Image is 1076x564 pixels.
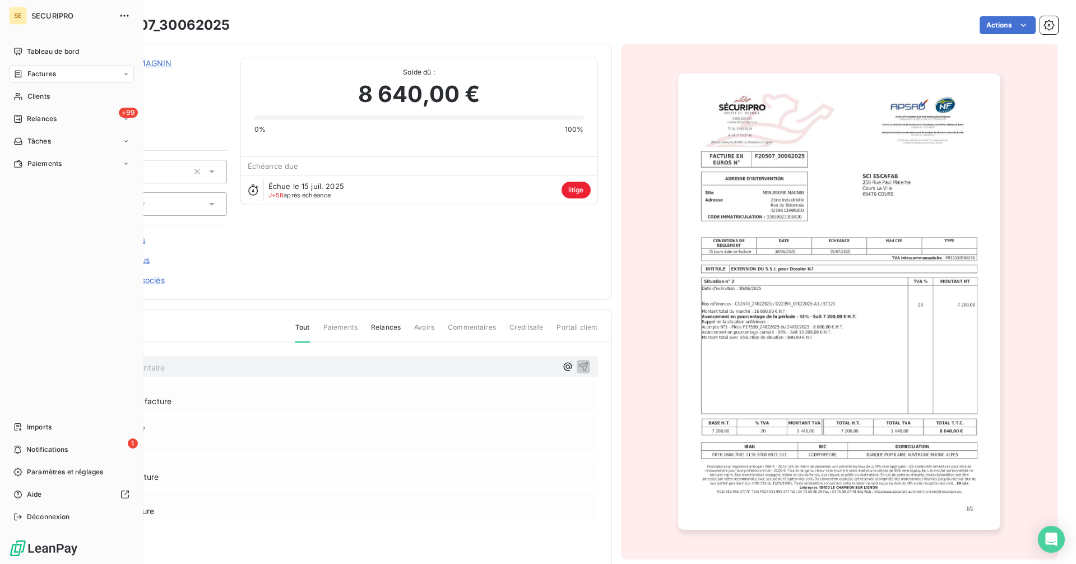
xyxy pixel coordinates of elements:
span: Déconnexion [27,512,70,522]
span: Factures [27,69,56,79]
div: Open Intercom Messenger [1038,526,1065,553]
span: Commentaires [448,322,496,341]
span: 0% [254,124,266,135]
span: J+58 [268,191,284,199]
span: Relances [27,114,57,124]
span: Imports [27,422,52,432]
span: Échéance due [248,161,299,170]
img: invoice_thumbnail [678,73,1000,530]
div: SE [9,7,27,25]
span: litige [562,182,591,198]
h3: F20507_30062025 [105,15,230,35]
span: 100% [565,124,584,135]
span: Tâches [27,136,51,146]
span: Solde dû : [254,67,584,77]
span: Paramètres et réglages [27,467,103,477]
span: Tableau de bord [27,47,79,57]
span: Creditsafe [509,322,544,341]
span: Portail client [556,322,597,341]
span: 1 [128,438,138,449]
span: +99 [119,108,138,118]
span: Relances [371,322,401,341]
span: Notifications [26,445,68,455]
img: Logo LeanPay [9,539,78,557]
button: Actions [980,16,1036,34]
span: SECURIPRO [31,11,112,20]
a: Aide [9,486,134,503]
span: Paiements [27,159,62,169]
span: Clients [27,91,50,101]
span: Aide [27,489,42,500]
span: Avoirs [414,322,434,341]
span: après échéance [268,192,331,198]
span: C_01831500 [88,71,227,80]
span: Tout [295,322,310,343]
span: 8 640,00 € [358,77,480,111]
span: Paiements [323,322,358,341]
span: Échue le 15 juil. 2025 [268,182,344,191]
